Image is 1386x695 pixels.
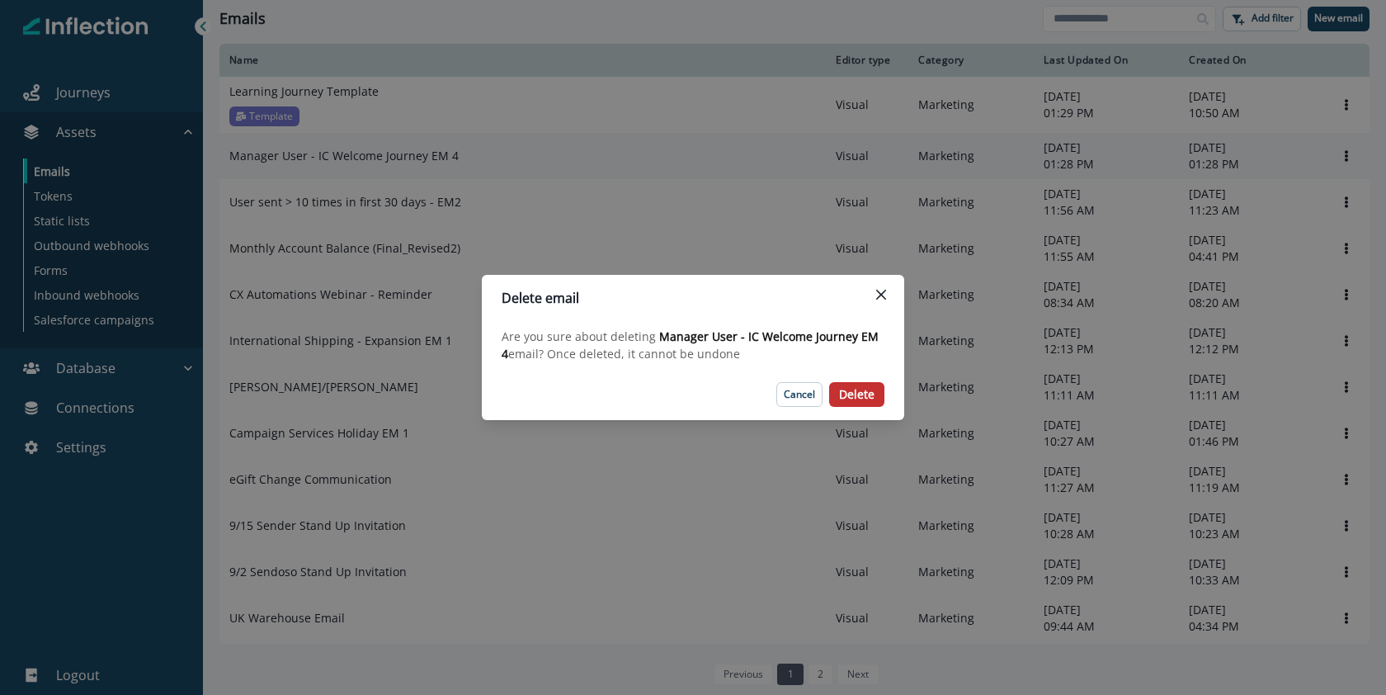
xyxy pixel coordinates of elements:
[839,388,874,402] p: Delete
[502,328,884,362] p: Are you sure about deleting email ? Once deleted, it cannot be undone
[829,382,884,407] button: Delete
[502,329,879,362] span: Manager User - IC Welcome Journey EM 4
[784,389,815,400] p: Cancel
[776,382,823,407] button: Cancel
[502,288,579,308] p: Delete email
[868,281,894,308] button: Close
